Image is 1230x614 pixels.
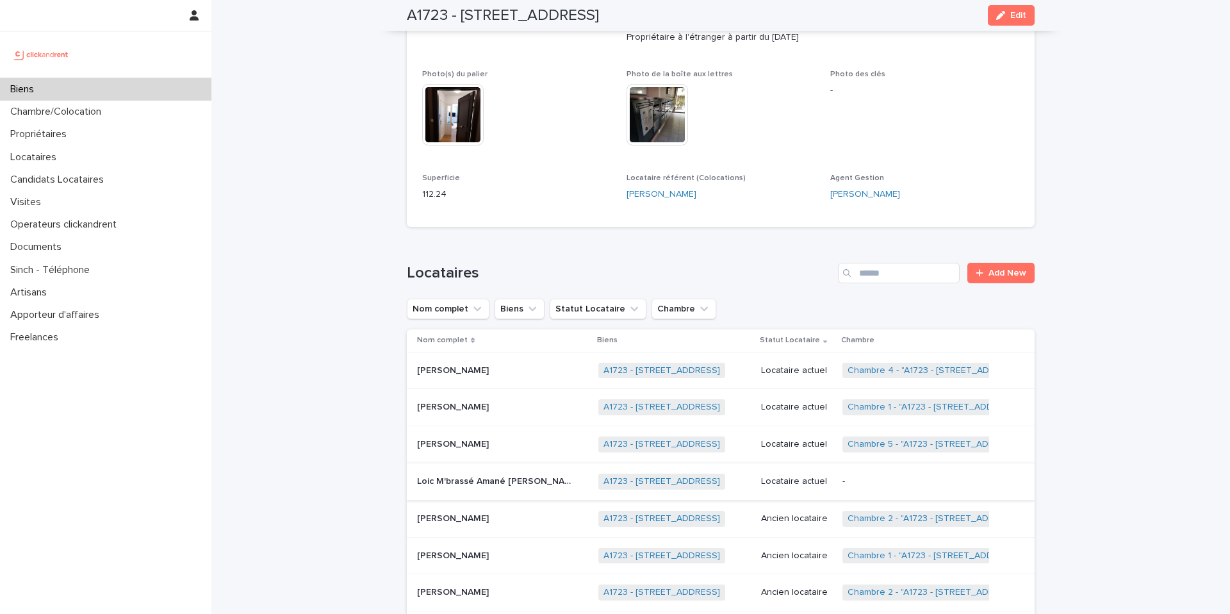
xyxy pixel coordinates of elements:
tr: [PERSON_NAME][PERSON_NAME] A1723 - [STREET_ADDRESS] Locataire actuelChambre 5 - "A1723 - [STREET_... [407,426,1035,463]
span: Agent Gestion [830,174,884,182]
p: Candidats Locataires [5,174,114,186]
p: [PERSON_NAME] [417,399,491,413]
p: Chambre [841,333,874,347]
img: UCB0brd3T0yccxBKYDjQ [10,42,72,67]
p: [PERSON_NAME] [417,548,491,561]
span: Superficie [422,174,460,182]
a: [PERSON_NAME] [627,188,696,201]
p: Chambre/Colocation [5,106,111,118]
p: Locataire actuel [761,365,832,376]
p: Nom complet [417,333,468,347]
p: [PERSON_NAME] [417,363,491,376]
a: Chambre 1 - "A1723 - [STREET_ADDRESS]" [848,551,1021,561]
input: Search [838,263,960,283]
button: Chambre [652,299,716,319]
h2: A1723 - [STREET_ADDRESS] [407,6,599,25]
tr: [PERSON_NAME][PERSON_NAME] A1723 - [STREET_ADDRESS] Ancien locataireChambre 2 - "A1723 - [STREET_... [407,574,1035,611]
button: Biens [495,299,545,319]
p: Sinch - Téléphone [5,264,100,276]
p: Visites [5,196,51,208]
p: 112.24 [422,188,611,201]
p: Propriétaires [5,128,77,140]
p: Documents [5,241,72,253]
span: Photo de la boîte aux lettres [627,71,733,78]
p: Biens [597,333,618,347]
span: Edit [1010,11,1026,20]
p: Biens [5,83,44,95]
a: A1723 - [STREET_ADDRESS] [603,476,720,487]
a: Chambre 1 - "A1723 - [STREET_ADDRESS]" [848,402,1021,413]
a: A1723 - [STREET_ADDRESS] [603,587,720,598]
p: Operateurs clickandrent [5,219,127,231]
span: Add New [988,269,1026,278]
p: [PERSON_NAME] [417,436,491,450]
p: Ancien locataire [761,551,832,561]
tr: Loic M'brassé Amané [PERSON_NAME]Loic M'brassé Amané [PERSON_NAME] A1723 - [STREET_ADDRESS] Locat... [407,463,1035,501]
a: [PERSON_NAME] [830,188,900,201]
a: Add New [967,263,1035,283]
p: Locataire actuel [761,476,832,487]
p: Locataire actuel [761,439,832,450]
p: Freelances [5,331,69,344]
tr: [PERSON_NAME][PERSON_NAME] A1723 - [STREET_ADDRESS] Locataire actuelChambre 4 - "A1723 - [STREET_... [407,352,1035,389]
p: Locataires [5,151,67,163]
p: Ancien locataire [761,513,832,524]
p: - [842,476,1003,487]
p: Artisans [5,286,57,299]
a: Chambre 2 - "A1723 - [STREET_ADDRESS][PERSON_NAME]" [848,587,1093,598]
span: Photo(s) du palier [422,71,488,78]
p: [PERSON_NAME] [417,585,491,598]
a: A1723 - [STREET_ADDRESS] [603,439,720,450]
tr: [PERSON_NAME][PERSON_NAME] A1723 - [STREET_ADDRESS] Locataire actuelChambre 1 - "A1723 - [STREET_... [407,389,1035,426]
p: Apporteur d'affaires [5,309,110,321]
button: Statut Locataire [550,299,646,319]
p: Statut Locataire [760,333,820,347]
a: Chambre 5 - "A1723 - [STREET_ADDRESS]" [848,439,1023,450]
a: A1723 - [STREET_ADDRESS] [603,551,720,561]
tr: [PERSON_NAME][PERSON_NAME] A1723 - [STREET_ADDRESS] Ancien locataireChambre 2 - "A1723 - [STREET_... [407,500,1035,537]
a: Chambre 4 - "A1723 - [STREET_ADDRESS][PERSON_NAME]" [848,365,1094,376]
p: Ancien locataire [761,587,832,598]
p: Loic M'brassé Amané Jean-philippe Oura [417,474,580,487]
button: Edit [988,5,1035,26]
button: Nom complet [407,299,489,319]
p: Locataire actuel [761,402,832,413]
tr: [PERSON_NAME][PERSON_NAME] A1723 - [STREET_ADDRESS] Ancien locataireChambre 1 - "A1723 - [STREET_... [407,537,1035,574]
a: A1723 - [STREET_ADDRESS] [603,513,720,524]
span: Photo des clés [830,71,885,78]
a: A1723 - [STREET_ADDRESS] [603,365,720,376]
p: - [830,84,1019,97]
p: [PERSON_NAME] [417,511,491,524]
h1: Locataires [407,264,833,283]
span: Locataire référent (Colocations) [627,174,746,182]
a: Chambre 2 - "A1723 - [STREET_ADDRESS][PERSON_NAME]" [848,513,1093,524]
a: A1723 - [STREET_ADDRESS] [603,402,720,413]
